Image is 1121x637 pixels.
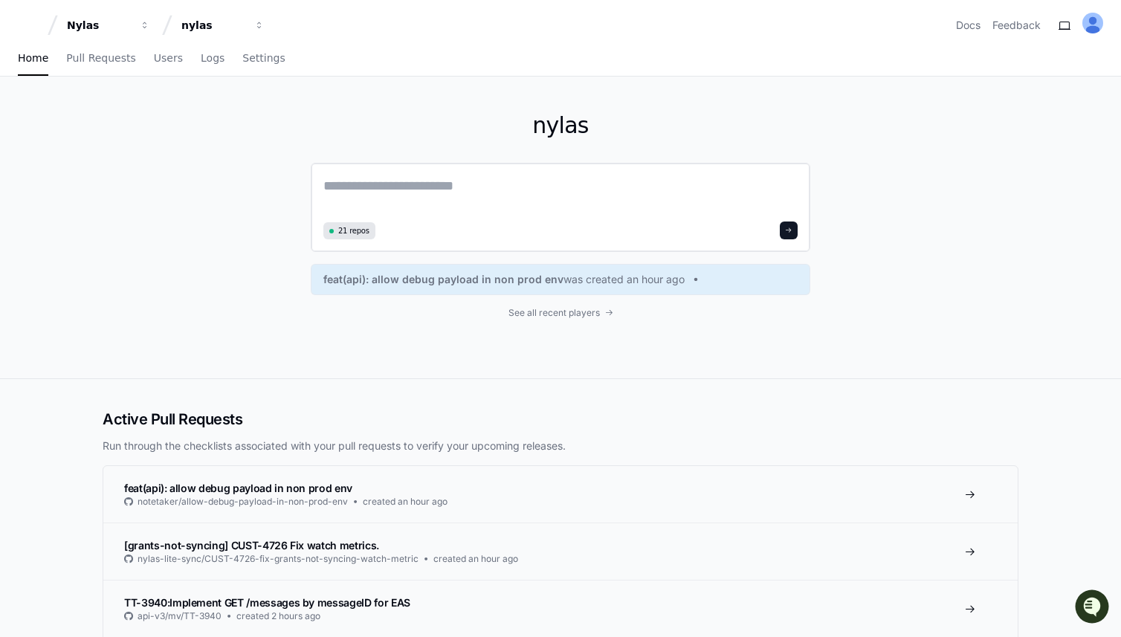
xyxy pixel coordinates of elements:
a: Powered byPylon [105,155,180,167]
span: feat(api): allow debug payload in non prod env [323,272,563,287]
span: feat(api): allow debug payload in non prod env [124,482,352,494]
a: feat(api): allow debug payload in non prod envnotetaker/allow-debug-payload-in-non-prod-envcreate... [103,466,1018,523]
span: Pull Requests [66,54,135,62]
iframe: Open customer support [1073,588,1114,628]
a: Users [154,42,183,76]
span: Settings [242,54,285,62]
a: Logs [201,42,224,76]
span: nylas-lite-sync/CUST-4726-fix-grants-not-syncing-watch-metric [138,553,419,565]
span: api-v3/mv/TT-3940 [138,610,222,622]
h2: Active Pull Requests [103,409,1018,430]
p: Run through the checklists associated with your pull requests to verify your upcoming releases. [103,439,1018,453]
a: feat(api): allow debug payload in non prod envwas created an hour ago [323,272,798,287]
span: TT-3940:Implement GET /messages by messageID for EAS [124,596,410,609]
span: See all recent players [508,307,600,319]
div: Welcome [15,59,271,83]
span: Logs [201,54,224,62]
button: Feedback [992,18,1041,33]
a: Home [18,42,48,76]
img: PlayerZero [15,15,45,45]
button: Start new chat [253,115,271,133]
span: Pylon [148,156,180,167]
a: See all recent players [311,307,810,319]
a: [grants-not-syncing] CUST-4726 Fix watch metrics.nylas-lite-sync/CUST-4726-fix-grants-not-syncing... [103,523,1018,580]
a: Pull Requests [66,42,135,76]
span: created an hour ago [363,496,448,508]
div: Start new chat [51,111,244,126]
a: Settings [242,42,285,76]
span: notetaker/allow-debug-payload-in-non-prod-env [138,496,348,508]
button: nylas [175,12,271,39]
h1: nylas [311,112,810,139]
span: created 2 hours ago [236,610,320,622]
button: Nylas [61,12,156,39]
a: Docs [956,18,981,33]
span: was created an hour ago [563,272,685,287]
div: We're available if you need us! [51,126,188,138]
div: Nylas [67,18,131,33]
img: ALV-UjVIVO1xujVLAuPApzUHhlN9_vKf9uegmELgxzPxAbKOtnGOfPwn3iBCG1-5A44YWgjQJBvBkNNH2W5_ERJBpY8ZVwxlF... [1082,13,1103,33]
span: 21 repos [338,225,369,236]
img: 1756235613930-3d25f9e4-fa56-45dd-b3ad-e072dfbd1548 [15,111,42,138]
span: Users [154,54,183,62]
span: created an hour ago [433,553,518,565]
span: Home [18,54,48,62]
a: TT-3940:Implement GET /messages by messageID for EASapi-v3/mv/TT-3940created 2 hours ago [103,580,1018,637]
span: [grants-not-syncing] CUST-4726 Fix watch metrics. [124,539,379,552]
div: nylas [181,18,245,33]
